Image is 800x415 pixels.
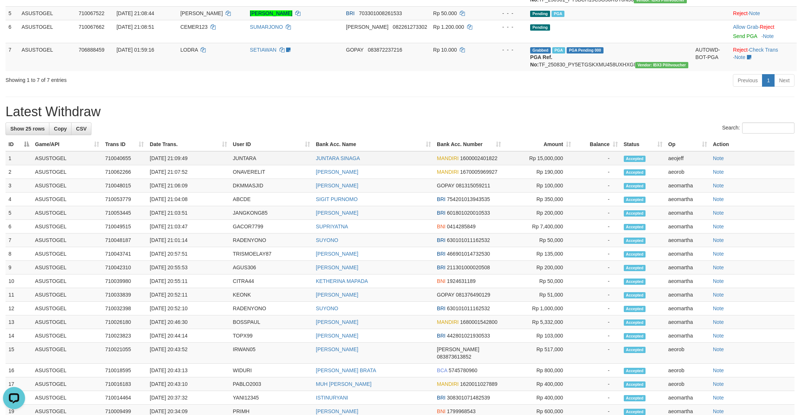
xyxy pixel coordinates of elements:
[147,329,230,343] td: [DATE] 20:44:14
[530,47,551,53] span: Grabbed
[102,288,147,302] td: 710033839
[6,179,32,193] td: 3
[230,377,313,391] td: PABLO2003
[713,408,724,414] a: Note
[230,343,313,364] td: IRWAN05
[552,47,565,53] span: Marked by aeoros
[447,305,490,311] span: Copy 630101011162532 to clipboard
[10,126,45,132] span: Show 25 rows
[230,329,313,343] td: TOPX99
[447,237,490,243] span: Copy 630101011162532 to clipboard
[504,138,574,151] th: Amount: activate to sort column ascending
[504,302,574,315] td: Rp 1,000,000
[530,54,552,68] b: PGA Ref. No:
[447,196,490,202] span: Copy 754201013943535 to clipboard
[102,234,147,247] td: 710048187
[102,302,147,315] td: 710032398
[437,251,445,257] span: BRI
[624,265,646,271] span: Accepted
[713,333,724,339] a: Note
[504,193,574,206] td: Rp 350,000
[230,364,313,377] td: WIDURI
[447,224,476,229] span: Copy 0414285849 to clipboard
[6,138,32,151] th: ID: activate to sort column descending
[147,274,230,288] td: [DATE] 20:55:11
[6,343,32,364] td: 15
[79,47,104,53] span: 706888459
[6,377,32,391] td: 17
[713,278,724,284] a: Note
[147,234,230,247] td: [DATE] 21:01:14
[504,329,574,343] td: Rp 103,000
[635,62,688,68] span: Vendor URL: https://payment5.1velocity.biz
[692,43,730,71] td: AUTOWD-BOT-PGA
[79,24,104,30] span: 710067662
[437,224,445,229] span: BNI
[504,288,574,302] td: Rp 51,000
[504,274,574,288] td: Rp 50,000
[102,247,147,261] td: 710043741
[437,319,459,325] span: MANDIRI
[76,126,87,132] span: CSV
[449,367,477,373] span: Copy 5745780960 to clipboard
[713,292,724,298] a: Note
[230,151,313,165] td: JUNTARA
[624,251,646,257] span: Accepted
[180,24,208,30] span: CEMER123
[250,24,283,30] a: SUMARJONO
[71,122,91,135] a: CSV
[437,305,445,311] span: BRI
[490,23,524,31] div: - - -
[147,364,230,377] td: [DATE] 20:43:13
[665,206,710,220] td: aeomartha
[102,261,147,274] td: 710042310
[316,196,358,202] a: SIGIT PURNOMO
[6,364,32,377] td: 16
[574,179,620,193] td: -
[316,333,358,339] a: [PERSON_NAME]
[730,43,797,71] td: · ·
[250,10,292,16] a: [PERSON_NAME]
[49,122,72,135] a: Copy
[574,138,620,151] th: Balance: activate to sort column ascending
[32,220,102,234] td: ASUSTOGEL
[733,74,762,87] a: Previous
[316,395,348,401] a: ISTINURYANI
[713,183,724,189] a: Note
[32,193,102,206] td: ASUSTOGEL
[6,234,32,247] td: 7
[624,169,646,176] span: Accepted
[6,274,32,288] td: 10
[624,183,646,189] span: Accepted
[102,377,147,391] td: 710016183
[574,151,620,165] td: -
[574,206,620,220] td: -
[346,10,355,16] span: BRI
[6,104,794,119] h1: Latest Withdraw
[504,343,574,364] td: Rp 517,000
[147,151,230,165] td: [DATE] 21:09:49
[437,292,454,298] span: GOPAY
[316,264,358,270] a: [PERSON_NAME]
[733,24,759,30] span: ·
[713,381,724,387] a: Note
[665,302,710,315] td: aeomartha
[32,179,102,193] td: ASUSTOGEL
[54,126,67,132] span: Copy
[665,343,710,364] td: aeorob
[6,261,32,274] td: 9
[437,346,479,352] span: [PERSON_NAME]
[456,292,490,298] span: Copy 081376490129 to clipboard
[32,206,102,220] td: ASUSTOGEL
[624,197,646,203] span: Accepted
[32,364,102,377] td: ASUSTOGEL
[230,288,313,302] td: KEONK
[230,165,313,179] td: ONAVERELIT
[624,279,646,285] span: Accepted
[574,302,620,315] td: -
[316,155,360,161] a: JUNTARA SINAGA
[742,122,794,134] input: Search:
[665,179,710,193] td: aeomartha
[6,288,32,302] td: 11
[6,151,32,165] td: 1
